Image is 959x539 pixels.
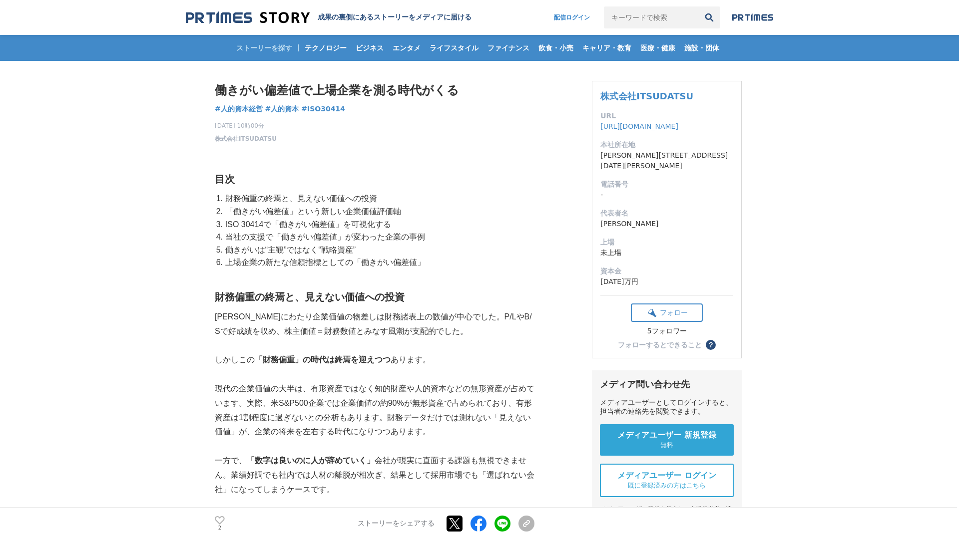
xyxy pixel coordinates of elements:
[680,43,723,52] span: 施設・団体
[600,248,733,258] dd: 未上場
[483,43,533,52] span: ファイナンス
[706,340,716,350] button: ？
[223,231,534,244] li: 当社の支援で「働きがい偏差値」が変わった企業の事例
[618,341,702,348] div: フォローするとできること
[215,310,534,339] p: [PERSON_NAME]にわたり企業価値の物差しは財務諸表上の数値が中心でした。P/LやB/Sで好成績を収め、株主価値＝財務数値とみなす風潮が支配的でした。
[534,35,577,61] a: 飲食・小売
[483,35,533,61] a: ファイナンス
[732,13,773,21] img: prtimes
[215,382,534,439] p: 現代の企業価値の大半は、有形資産ではなく知的財産や人的資本などの無形資産が占めています。実際、米S&P500企業では企業価値の約90%が無形資産で占められており、有形資産は1割程度に過ぎないとの...
[636,35,679,61] a: 医療・健康
[600,122,678,130] a: [URL][DOMAIN_NAME]
[600,219,733,229] dd: [PERSON_NAME]
[600,237,733,248] dt: 上場
[600,190,733,200] dd: -
[301,43,351,52] span: テクノロジー
[301,104,345,113] span: #ISO30414
[631,303,703,322] button: フォロー
[318,13,472,22] h2: 成果の裏側にあるストーリーをメディアに届ける
[600,140,733,150] dt: 本社所在地
[617,471,716,481] span: メディアユーザー ログイン
[352,43,388,52] span: ビジネス
[600,266,733,276] dt: 資本金
[223,192,534,205] li: 財務偏重の終焉と、見えない価値への投資
[680,35,723,61] a: 施設・団体
[223,256,534,269] li: 上場企業の新たな信頼指標としての「働きがい偏差値」
[301,35,351,61] a: テクノロジー
[215,104,263,113] span: #人的資本経営
[215,104,263,114] a: #人的資本経営
[186,11,472,24] a: 成果の裏側にあるストーリーをメディアに届ける 成果の裏側にあるストーリーをメディアに届ける
[600,398,734,416] div: メディアユーザーとしてログインすると、担当者の連絡先を閲覧できます。
[255,355,391,364] strong: 「財務偏重」の時代は終焉を迎えつつ
[215,81,534,100] h1: 働きがい偏差値で上場企業を測る時代がくる
[707,341,714,348] span: ？
[215,526,225,531] p: 2
[600,150,733,171] dd: [PERSON_NAME][STREET_ADDRESS][DATE][PERSON_NAME]
[636,43,679,52] span: 医療・健康
[186,11,310,24] img: 成果の裏側にあるストーリーをメディアに届ける
[215,454,534,497] p: 一方で、 会社が現実に直面する課題も無視できません。業績好調でも社内では人材の離脱が相次ぎ、結果として採用市場でも「選ばれない会社」になってしまうケースです。
[215,353,534,367] p: しかしこの あります。
[600,378,734,390] div: メディア問い合わせ先
[600,424,734,456] a: メディアユーザー 新規登録 無料
[628,481,706,490] span: 既に登録済みの方はこちら
[215,174,235,185] strong: 目次
[265,104,299,113] span: #人的資本
[600,91,693,101] a: 株式会社ITSUDATSU
[600,464,734,497] a: メディアユーザー ログイン 既に登録済みの方はこちら
[215,121,277,130] span: [DATE] 10時00分
[301,104,345,114] a: #ISO30414
[223,218,534,231] li: ISO 30414で「働きがい偏差値」を可視化する
[389,43,425,52] span: エンタメ
[426,35,482,61] a: ライフスタイル
[631,327,703,336] div: 5フォロワー
[358,519,435,528] p: ストーリーをシェアする
[600,179,733,190] dt: 電話番号
[660,441,673,450] span: 無料
[600,208,733,219] dt: 代表者名
[544,6,600,28] a: 配信ログイン
[389,35,425,61] a: エンタメ
[223,244,534,257] li: 働きがいは“主観”ではなく“戦略資産”
[265,104,299,114] a: #人的資本
[223,205,534,218] li: 「働きがい偏差値」という新しい企業価値評価軸
[698,6,720,28] button: 検索
[215,291,405,302] strong: 財務偏重の終焉と、見えない価値への投資
[600,276,733,287] dd: [DATE]万円
[600,111,733,121] dt: URL
[578,43,635,52] span: キャリア・教育
[352,35,388,61] a: ビジネス
[604,6,698,28] input: キーワードで検索
[215,134,277,143] a: 株式会社ITSUDATSU
[247,456,375,465] strong: 「数字は良いのに人が辞めていく」
[578,35,635,61] a: キャリア・教育
[617,430,716,441] span: メディアユーザー 新規登録
[426,43,482,52] span: ライフスタイル
[534,43,577,52] span: 飲食・小売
